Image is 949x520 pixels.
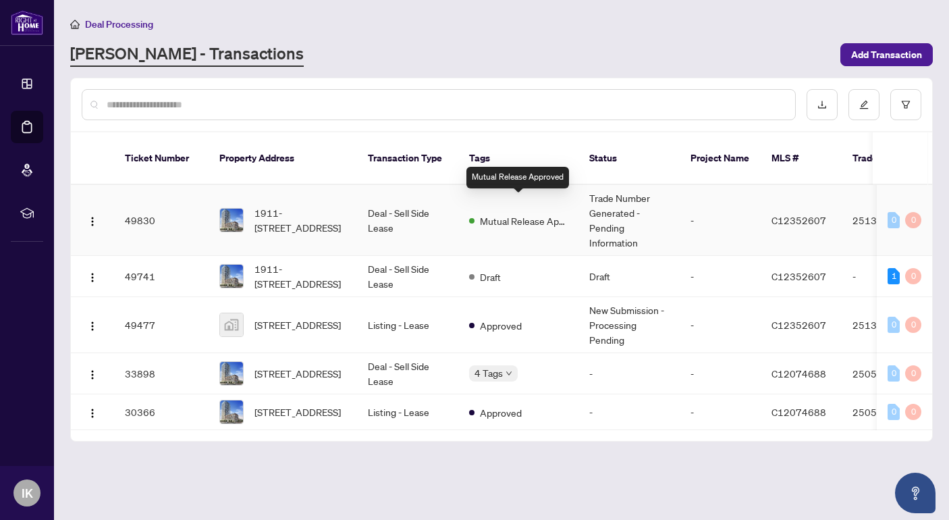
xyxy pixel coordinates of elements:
[578,353,680,394] td: -
[905,212,921,228] div: 0
[840,43,933,66] button: Add Transaction
[817,100,827,109] span: download
[680,132,761,185] th: Project Name
[82,401,103,423] button: Logo
[85,18,153,30] span: Deal Processing
[680,256,761,297] td: -
[220,400,243,423] img: thumbnail-img
[771,214,826,226] span: C12352607
[480,269,501,284] span: Draft
[87,216,98,227] img: Logo
[254,261,346,291] span: 1911-[STREET_ADDRESS]
[842,185,936,256] td: 2513379
[888,317,900,333] div: 0
[771,406,826,418] span: C12074688
[82,314,103,336] button: Logo
[87,272,98,283] img: Logo
[82,265,103,287] button: Logo
[480,213,568,228] span: Mutual Release Approved
[901,100,911,109] span: filter
[807,89,838,120] button: download
[22,484,33,502] span: IK
[458,132,578,185] th: Tags
[357,297,458,353] td: Listing - Lease
[578,132,680,185] th: Status
[842,256,936,297] td: -
[888,212,900,228] div: 0
[578,394,680,430] td: -
[578,185,680,256] td: Trade Number Generated - Pending Information
[82,209,103,231] button: Logo
[905,365,921,382] div: 0
[905,317,921,333] div: 0
[888,268,900,284] div: 1
[842,297,936,353] td: 2513379
[357,353,458,394] td: Deal - Sell Side Lease
[474,365,503,381] span: 4 Tags
[680,297,761,353] td: -
[11,10,43,35] img: logo
[70,20,80,29] span: home
[905,404,921,420] div: 0
[842,394,936,430] td: 2505922
[114,353,209,394] td: 33898
[70,43,304,67] a: [PERSON_NAME] - Transactions
[680,353,761,394] td: -
[87,321,98,332] img: Logo
[82,363,103,384] button: Logo
[220,265,243,288] img: thumbnail-img
[357,256,458,297] td: Deal - Sell Side Lease
[220,313,243,336] img: thumbnail-img
[87,408,98,419] img: Logo
[254,205,346,235] span: 1911-[STREET_ADDRESS]
[209,132,357,185] th: Property Address
[220,209,243,232] img: thumbnail-img
[254,366,341,381] span: [STREET_ADDRESS]
[578,256,680,297] td: Draft
[848,89,879,120] button: edit
[888,404,900,420] div: 0
[895,473,936,513] button: Open asap
[480,405,522,420] span: Approved
[357,132,458,185] th: Transaction Type
[842,353,936,394] td: 2505922
[761,132,842,185] th: MLS #
[851,44,922,66] span: Add Transaction
[254,405,341,419] span: [STREET_ADDRESS]
[114,185,209,256] td: 49830
[771,367,826,380] span: C12074688
[480,318,522,333] span: Approved
[905,268,921,284] div: 0
[888,365,900,382] div: 0
[859,100,869,109] span: edit
[771,319,826,331] span: C12352607
[357,185,458,256] td: Deal - Sell Side Lease
[771,270,826,282] span: C12352607
[506,370,512,377] span: down
[220,362,243,385] img: thumbnail-img
[114,256,209,297] td: 49741
[842,132,936,185] th: Trade Number
[466,167,569,188] div: Mutual Release Approved
[357,394,458,430] td: Listing - Lease
[578,297,680,353] td: New Submission - Processing Pending
[680,185,761,256] td: -
[114,297,209,353] td: 49477
[680,394,761,430] td: -
[87,369,98,380] img: Logo
[890,89,921,120] button: filter
[114,132,209,185] th: Ticket Number
[254,317,341,332] span: [STREET_ADDRESS]
[114,394,209,430] td: 30366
